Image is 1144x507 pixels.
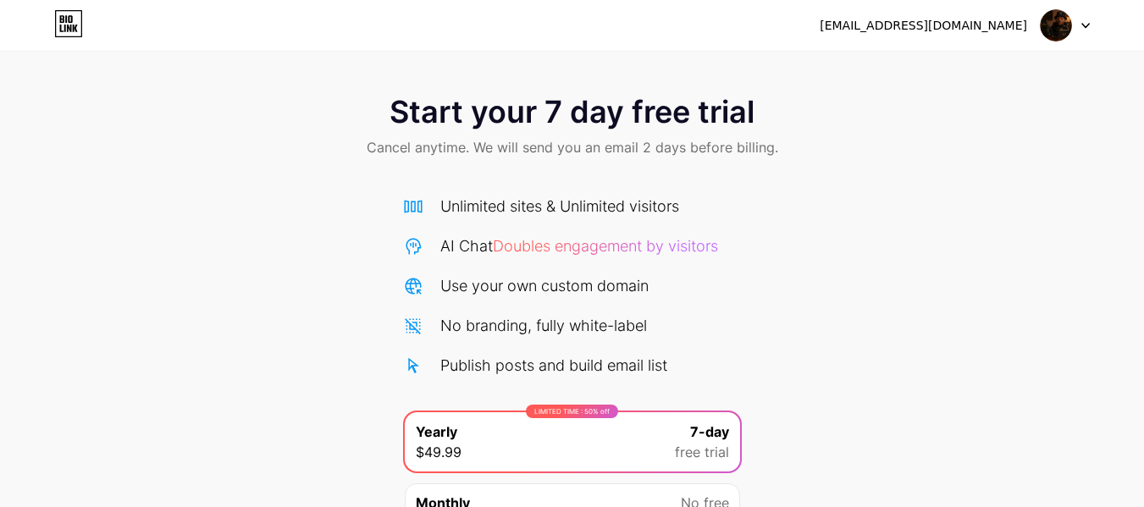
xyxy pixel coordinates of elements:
span: Cancel anytime. We will send you an email 2 days before billing. [367,137,778,157]
div: Use your own custom domain [440,274,649,297]
div: Publish posts and build email list [440,354,667,377]
div: [EMAIL_ADDRESS][DOMAIN_NAME] [820,17,1027,35]
img: luxuriouslaptoplife [1040,9,1072,41]
div: AI Chat [440,234,718,257]
span: Yearly [416,422,457,442]
span: $49.99 [416,442,461,462]
span: Doubles engagement by visitors [493,237,718,255]
span: 7-day [690,422,729,442]
div: LIMITED TIME : 50% off [526,405,618,418]
div: Unlimited sites & Unlimited visitors [440,195,679,218]
div: No branding, fully white-label [440,314,647,337]
span: free trial [675,442,729,462]
span: Start your 7 day free trial [390,95,754,129]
